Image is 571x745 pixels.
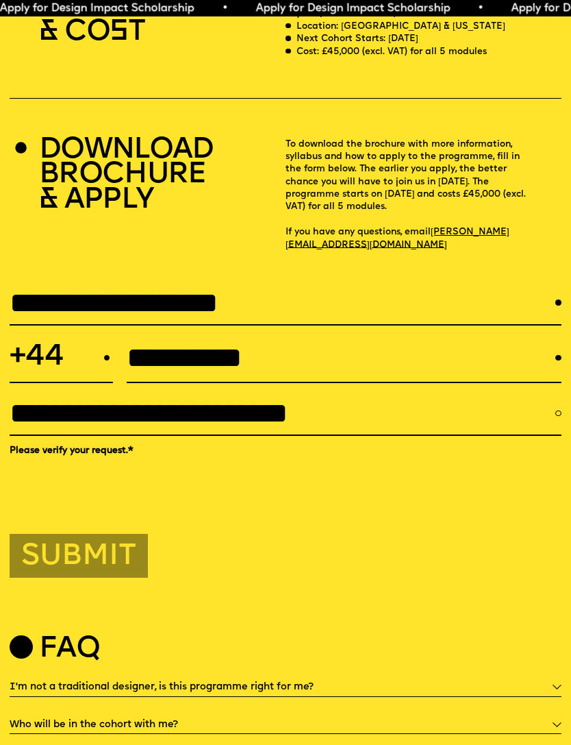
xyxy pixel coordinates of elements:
p: To download the brochure with more information, syllabus and how to apply to the programme, fill ... [285,138,561,252]
span: • [475,3,481,14]
h2: DOWNLOAD BROCHURE & APPLY [39,138,213,214]
h2: Faq [39,637,100,663]
span: • [220,3,226,14]
h5: Who will be in the cohort with me? [10,718,178,732]
a: [PERSON_NAME][EMAIL_ADDRESS][DOMAIN_NAME] [285,223,509,253]
label: Please verify your request. [10,445,561,457]
button: Submit [10,534,147,578]
p: Location: [GEOGRAPHIC_DATA] & [US_STATE] [296,21,505,33]
h5: I'm not a traditional designer, is this programme right for me? [10,681,314,694]
iframe: reCAPTCHA [10,461,218,514]
p: Cost: £45,000 (excl. VAT) for all 5 modules [296,46,487,58]
span: S [110,18,127,47]
p: Next Cohort Starts: [DATE] [296,33,418,45]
